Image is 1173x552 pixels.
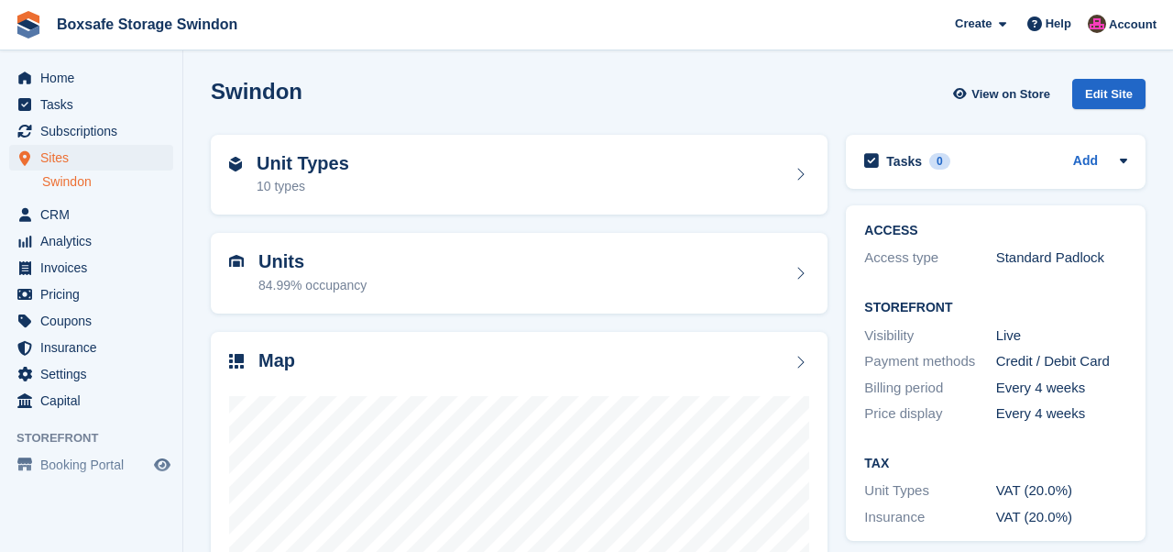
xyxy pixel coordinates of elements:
a: Preview store [151,454,173,476]
span: Help [1046,15,1071,33]
span: Booking Portal [40,452,150,478]
div: 10 types [257,177,349,196]
span: Invoices [40,255,150,281]
div: Payment methods [864,351,995,372]
a: Boxsafe Storage Swindon [49,9,245,39]
a: menu [9,335,173,360]
span: Account [1109,16,1157,34]
a: menu [9,92,173,117]
div: 0 [929,153,950,170]
img: map-icn-33ee37083ee616e46c38cad1a60f524a97daa1e2b2c8c0bc3eb3415660979fc1.svg [229,354,244,369]
span: Tasks [40,92,150,117]
h2: Map [258,350,295,371]
span: Home [40,65,150,91]
div: Visibility [864,326,995,347]
div: Every 4 weeks [996,403,1127,425]
span: Storefront [16,429,182,447]
h2: Units [258,251,367,272]
span: Coupons [40,308,150,334]
a: menu [9,388,173,414]
img: stora-icon-8386f47178a22dfd0bd8f6a31ec36ba5ce8667c1dd55bd0f319d3a0aa187defe.svg [15,11,42,39]
span: Pricing [40,282,150,307]
h2: Tasks [886,153,922,170]
img: Philip Matthews [1088,15,1106,33]
img: unit-type-icn-2b2737a686de81e16bb02015468b77c625bbabd49415b5ef34ead5e3b44a266d.svg [229,157,242,171]
a: menu [9,145,173,171]
div: Unit Types [864,480,995,502]
a: Edit Site [1072,79,1146,116]
a: Units 84.99% occupancy [211,233,828,314]
div: 84.99% occupancy [258,276,367,295]
a: View on Store [950,79,1058,109]
a: menu [9,255,173,281]
a: Unit Types 10 types [211,135,828,215]
div: Insurance [864,507,995,528]
h2: ACCESS [864,224,1127,238]
span: Sites [40,145,150,171]
a: Swindon [42,173,173,191]
span: Capital [40,388,150,414]
div: Credit / Debit Card [996,351,1127,372]
div: Price display [864,403,995,425]
h2: Swindon [211,79,302,104]
span: Subscriptions [40,118,150,144]
div: Edit Site [1072,79,1146,109]
span: Settings [40,361,150,387]
div: Live [996,326,1127,347]
img: unit-icn-7be61d7bf1b0ce9d3e12c5938cc71ed9869f7b940bace4675aadf7bd6d80202e.svg [229,255,244,268]
h2: Tax [864,457,1127,471]
div: VAT (20.0%) [996,507,1127,528]
a: menu [9,65,173,91]
a: menu [9,228,173,254]
a: menu [9,452,173,478]
a: menu [9,282,173,307]
div: Every 4 weeks [996,378,1127,399]
a: Add [1073,151,1098,172]
h2: Unit Types [257,153,349,174]
a: menu [9,202,173,227]
div: VAT (20.0%) [996,480,1127,502]
a: menu [9,308,173,334]
span: Insurance [40,335,150,360]
div: Billing period [864,378,995,399]
span: CRM [40,202,150,227]
h2: Storefront [864,301,1127,315]
span: View on Store [971,85,1050,104]
span: Create [955,15,992,33]
span: Analytics [40,228,150,254]
a: menu [9,118,173,144]
a: menu [9,361,173,387]
div: Access type [864,248,995,269]
div: Standard Padlock [996,248,1127,269]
